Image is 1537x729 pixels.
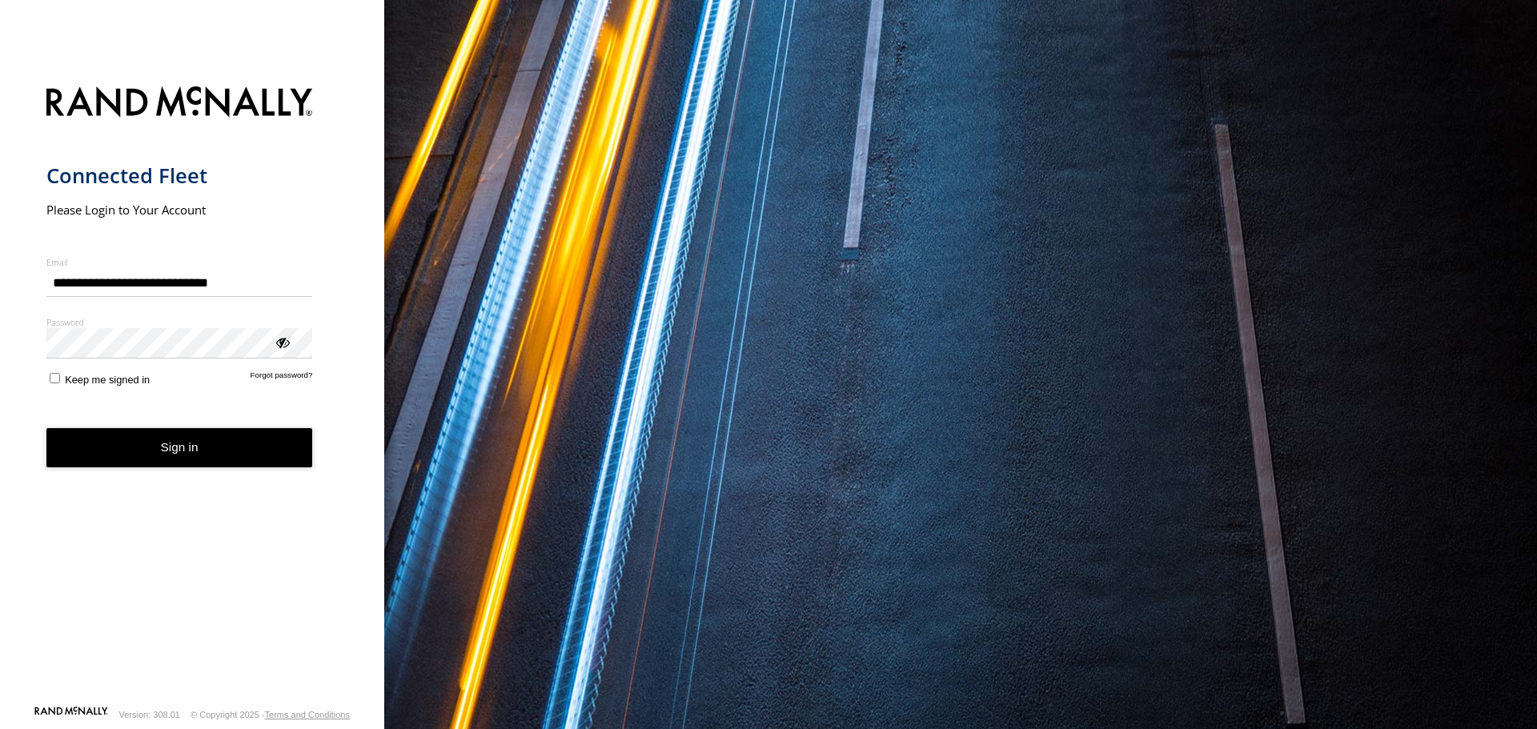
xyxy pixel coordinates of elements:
a: Visit our Website [34,707,108,723]
button: Sign in [46,428,313,467]
div: © Copyright 2025 - [191,710,350,719]
a: Terms and Conditions [265,710,350,719]
div: ViewPassword [274,334,290,350]
span: Keep me signed in [65,374,150,386]
form: main [46,77,339,705]
a: Forgot password? [251,371,313,386]
img: Rand McNally [46,83,313,124]
h1: Connected Fleet [46,162,313,189]
label: Password [46,316,313,328]
input: Keep me signed in [50,373,60,383]
label: Email [46,256,313,268]
div: Version: 308.01 [119,710,180,719]
h2: Please Login to Your Account [46,202,313,218]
